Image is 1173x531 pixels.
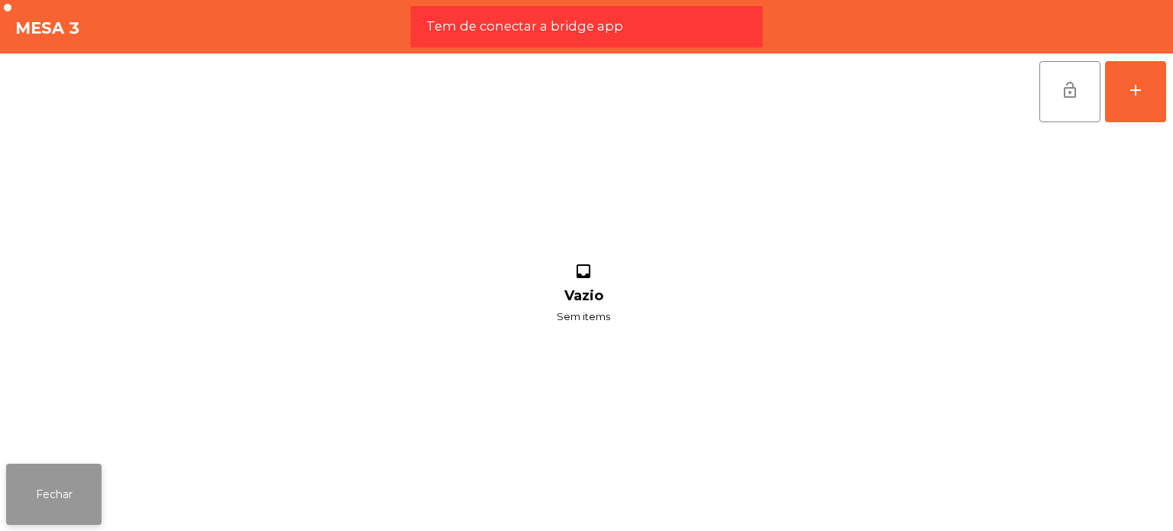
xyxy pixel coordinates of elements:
[1105,61,1166,122] button: add
[1039,61,1100,122] button: lock_open
[572,262,595,285] i: inbox
[15,17,80,40] h4: Mesa 3
[564,288,603,304] h1: Vazio
[557,307,610,326] span: Sem items
[6,464,102,525] button: Fechar
[426,17,623,36] span: Tem de conectar a bridge app
[1126,81,1145,99] div: add
[1061,81,1079,99] span: lock_open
